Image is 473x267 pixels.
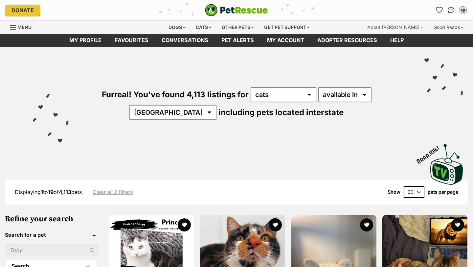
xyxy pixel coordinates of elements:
[48,189,54,195] strong: 19
[451,218,464,231] button: favourite
[458,5,468,15] button: My account
[218,108,344,117] span: including pets located interstate
[164,21,190,34] div: Dogs
[5,214,99,224] h3: Refine your search
[217,21,259,34] div: Other pets
[446,5,456,15] a: Conversations
[428,189,458,195] label: pets per page
[416,140,446,164] span: Boop this!
[10,21,36,33] a: Menu
[93,189,133,195] a: Clear all 2 filters
[108,34,155,47] a: Favourites
[434,5,444,15] a: Favourites
[430,138,463,186] a: Boop this!
[460,7,466,13] div: kp
[15,189,82,195] span: Displaying to of pets
[269,218,282,231] button: favourite
[102,90,249,99] span: Furreal! You've found 4,113 listings for
[205,4,268,16] img: logo-cat-932fe2b9b8326f06289b0f2fb663e598f794de774fb13d1741a6617ecf9a85b4.svg
[388,189,400,195] span: Show
[205,4,268,16] a: PetRescue
[155,34,215,47] a: conversations
[191,21,216,34] div: Cats
[311,34,384,47] a: Adopter resources
[17,24,32,30] span: Menu
[5,232,99,238] header: Search for a pet
[59,189,71,195] strong: 4,113
[363,21,428,34] div: About [PERSON_NAME]
[429,21,468,34] div: Good Reads
[448,7,455,13] img: chat-41dd97257d64d25036548639549fe6c8038ab92f7586957e7f3b1b290dea8141.svg
[41,189,43,195] strong: 1
[434,5,468,15] ul: Account quick links
[215,34,260,47] a: Pet alerts
[430,144,463,185] img: PetRescue TV logo
[177,218,191,231] button: favourite
[5,5,40,16] a: Donate
[5,244,99,256] input: Toby
[384,34,410,47] a: Help
[259,21,314,34] div: Get pet support
[63,34,108,47] a: My profile
[360,218,373,231] button: favourite
[260,34,311,47] a: My account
